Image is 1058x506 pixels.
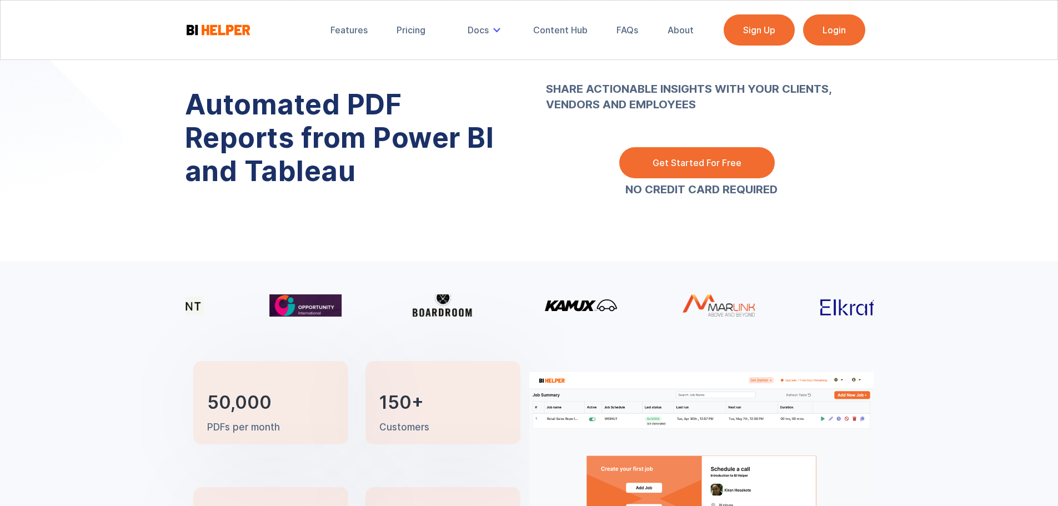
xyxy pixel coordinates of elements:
[546,50,857,128] p: ‍
[724,14,795,46] a: Sign Up
[397,24,425,36] div: Pricing
[616,24,638,36] div: FAQs
[379,394,424,411] h3: 150+
[609,18,646,42] a: FAQs
[619,147,775,178] a: Get Started For Free
[379,421,429,434] p: Customers
[625,183,778,196] strong: NO CREDIT CARD REQUIRED
[533,24,588,36] div: Content Hub
[525,18,595,42] a: Content Hub
[468,24,489,36] div: Docs
[546,50,857,128] strong: SHARE ACTIONABLE INSIGHTS WITH YOUR CLIENTS, VENDORS AND EMPLOYEES ‍
[625,184,778,195] a: NO CREDIT CARD REQUIRED
[323,18,375,42] a: Features
[207,394,272,411] h3: 50,000
[460,18,512,42] div: Docs
[668,24,694,36] div: About
[185,88,513,188] h1: Automated PDF Reports from Power BI and Tableau
[132,296,204,314] img: Klarsynt logo
[660,18,701,42] a: About
[389,18,433,42] a: Pricing
[207,421,280,434] p: PDFs per month
[330,24,368,36] div: Features
[803,14,865,46] a: Login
